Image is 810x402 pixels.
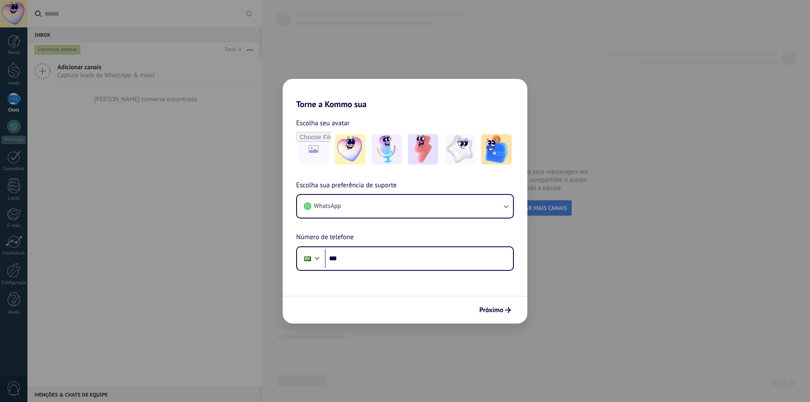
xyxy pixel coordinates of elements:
[300,250,316,267] div: Brazil: + 55
[479,307,503,313] span: Próximo
[372,134,402,165] img: -2.jpeg
[475,303,515,317] button: Próximo
[296,180,397,191] span: Escolha sua preferência de suporte
[283,79,527,109] h2: Torne a Kommo sua
[335,134,365,165] img: -1.jpeg
[297,195,513,218] button: WhatsApp
[481,134,512,165] img: -5.jpeg
[314,202,341,210] span: WhatsApp
[296,232,354,243] span: Número de telefone
[296,118,350,129] span: Escolha seu avatar
[408,134,438,165] img: -3.jpeg
[445,134,475,165] img: -4.jpeg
